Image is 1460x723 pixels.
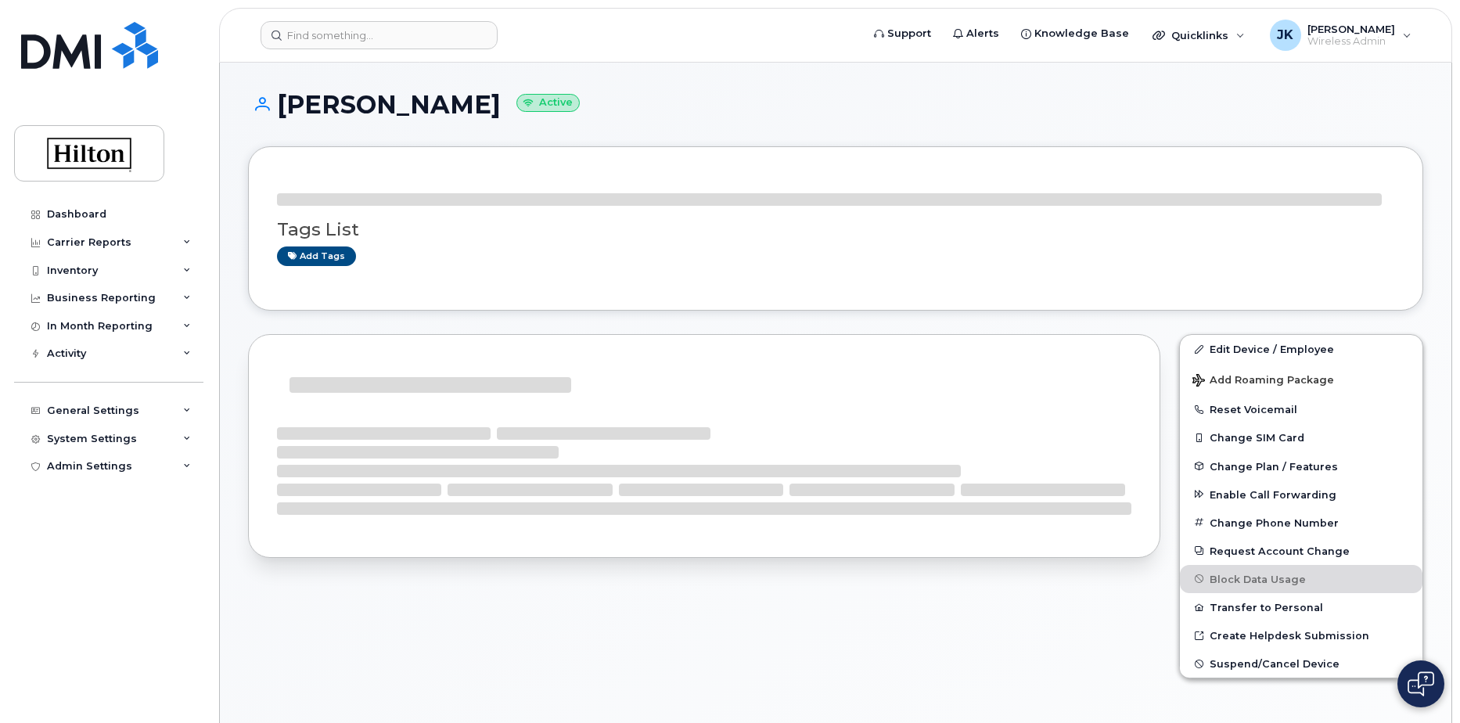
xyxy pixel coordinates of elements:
[1180,537,1422,565] button: Request Account Change
[1180,565,1422,593] button: Block Data Usage
[516,94,580,112] small: Active
[1180,395,1422,423] button: Reset Voicemail
[248,91,1423,118] h1: [PERSON_NAME]
[1180,452,1422,480] button: Change Plan / Features
[1210,658,1340,670] span: Suspend/Cancel Device
[277,246,356,266] a: Add tags
[1408,671,1434,696] img: Open chat
[1210,460,1338,472] span: Change Plan / Features
[1180,423,1422,451] button: Change SIM Card
[277,220,1394,239] h3: Tags List
[1180,649,1422,678] button: Suspend/Cancel Device
[1180,335,1422,363] a: Edit Device / Employee
[1180,480,1422,509] button: Enable Call Forwarding
[1180,593,1422,621] button: Transfer to Personal
[1180,363,1422,395] button: Add Roaming Package
[1180,509,1422,537] button: Change Phone Number
[1180,621,1422,649] a: Create Helpdesk Submission
[1192,374,1334,389] span: Add Roaming Package
[1210,488,1336,500] span: Enable Call Forwarding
